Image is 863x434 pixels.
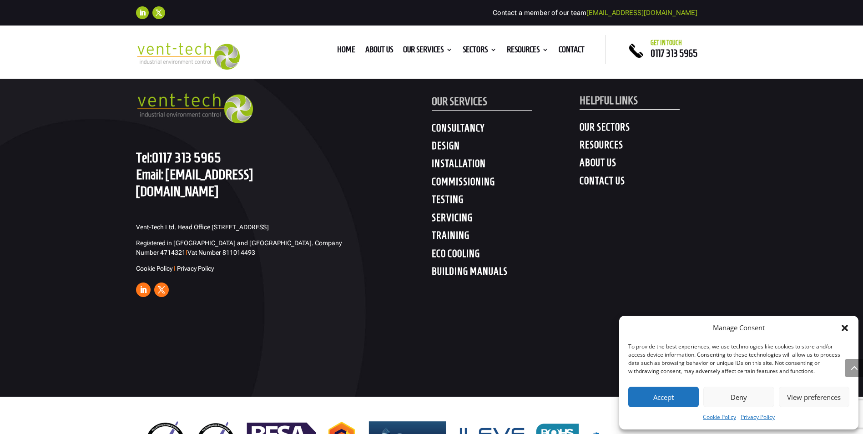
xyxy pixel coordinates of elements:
[136,150,221,165] a: Tel:0117 313 5965
[136,283,151,297] a: Follow on LinkedIn
[713,323,765,333] div: Manage Consent
[154,283,169,297] a: Follow on X
[703,387,774,407] button: Deny
[177,265,214,272] a: Privacy Policy
[463,46,497,56] a: Sectors
[580,139,727,155] h4: RESOURCES
[779,387,849,407] button: View preferences
[432,265,580,282] h4: BUILDING MANUALS
[403,46,453,56] a: Our Services
[136,223,269,231] span: Vent-Tech Ltd. Head Office [STREET_ADDRESS]
[432,176,580,192] h4: COMMISSIONING
[432,122,580,138] h4: CONSULTANCY
[493,9,697,17] span: Contact a member of our team
[136,6,149,19] a: Follow on LinkedIn
[174,265,176,272] span: I
[559,46,585,56] a: Contact
[580,156,727,173] h4: ABOUT US
[432,157,580,174] h4: INSTALLATION
[337,46,355,56] a: Home
[507,46,549,56] a: Resources
[628,387,699,407] button: Accept
[840,323,849,333] div: Close dialog
[586,9,697,17] a: [EMAIL_ADDRESS][DOMAIN_NAME]
[432,140,580,156] h4: DESIGN
[136,167,163,182] span: Email:
[703,412,736,423] a: Cookie Policy
[741,412,775,423] a: Privacy Policy
[432,212,580,228] h4: SERVICING
[651,48,697,59] a: 0117 313 5965
[136,239,342,256] span: Registered in [GEOGRAPHIC_DATA] and [GEOGRAPHIC_DATA]. Company Number 4714321 Vat Number 811014493
[186,249,187,256] span: I
[136,150,152,165] span: Tel:
[651,39,682,46] span: Get in touch
[365,46,393,56] a: About us
[136,167,253,199] a: [EMAIL_ADDRESS][DOMAIN_NAME]
[136,265,172,272] a: Cookie Policy
[580,94,638,106] span: HELPFUL LINKS
[432,95,487,107] span: OUR SERVICES
[580,121,727,137] h4: OUR SECTORS
[152,6,165,19] a: Follow on X
[628,343,848,375] div: To provide the best experiences, we use technologies like cookies to store and/or access device i...
[432,193,580,210] h4: TESTING
[432,247,580,264] h4: ECO COOLING
[136,43,240,70] img: 2023-09-27T08_35_16.549ZVENT-TECH---Clear-background
[580,175,727,191] h4: CONTACT US
[432,229,580,246] h4: TRAINING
